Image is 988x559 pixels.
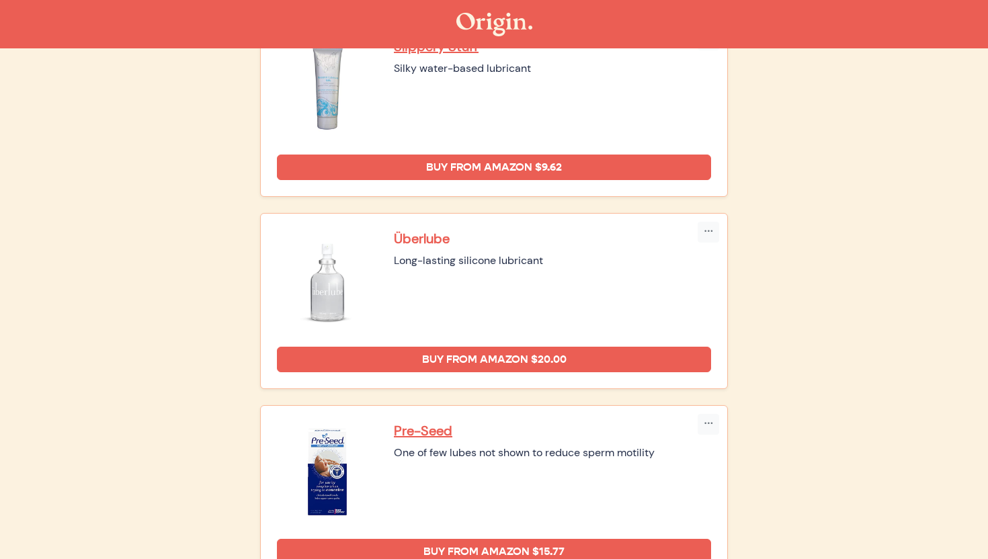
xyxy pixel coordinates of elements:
img: Slippery Stuff [277,38,378,138]
a: Buy from Amazon $20.00 [277,347,711,372]
div: One of few lubes not shown to reduce sperm motility [394,445,711,461]
div: Long-lasting silicone lubricant [394,253,711,269]
a: Überlube [394,230,711,247]
a: Buy from Amazon $9.62 [277,155,711,180]
a: Pre-Seed [394,422,711,439]
img: The Origin Shop [456,13,532,36]
img: Pre-Seed [277,422,378,523]
div: Silky water-based lubricant [394,60,711,77]
img: Überlube [277,230,378,331]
